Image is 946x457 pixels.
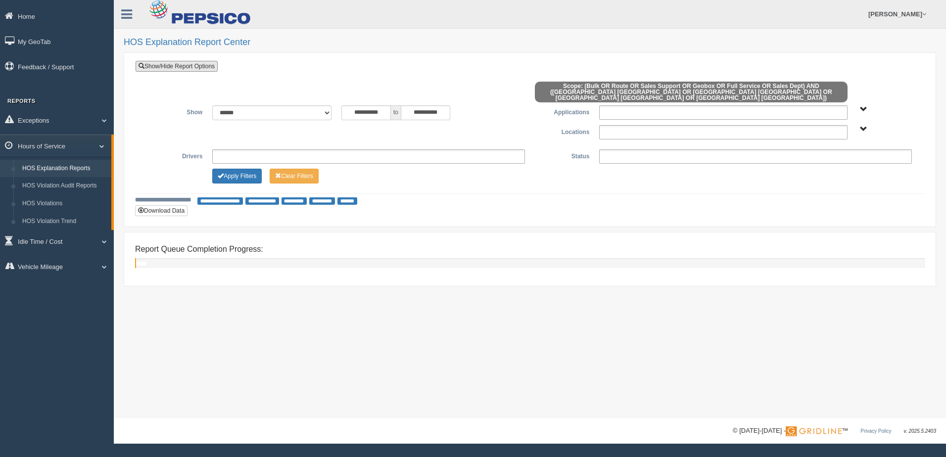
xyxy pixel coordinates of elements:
h2: HOS Explanation Report Center [124,38,936,47]
a: Privacy Policy [860,428,891,434]
label: Locations [530,125,594,137]
a: HOS Violation Trend [18,213,111,230]
label: Applications [530,105,594,117]
img: Gridline [786,426,842,436]
span: v. 2025.5.2403 [904,428,936,434]
a: HOS Explanation Reports [18,160,111,178]
span: to [391,105,401,120]
button: Download Data [135,205,188,216]
a: Show/Hide Report Options [136,61,218,72]
label: Status [530,149,594,161]
label: Show [143,105,207,117]
h4: Report Queue Completion Progress: [135,245,925,254]
a: HOS Violations [18,195,111,213]
div: © [DATE]-[DATE] - ™ [733,426,936,436]
button: Change Filter Options [270,169,319,183]
span: Scope: (Bulk OR Route OR Sales Support OR Geobox OR Full Service OR Sales Dept) AND ([GEOGRAPHIC_... [535,82,848,102]
button: Change Filter Options [212,169,262,183]
label: Drivers [143,149,207,161]
a: HOS Violation Audit Reports [18,177,111,195]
